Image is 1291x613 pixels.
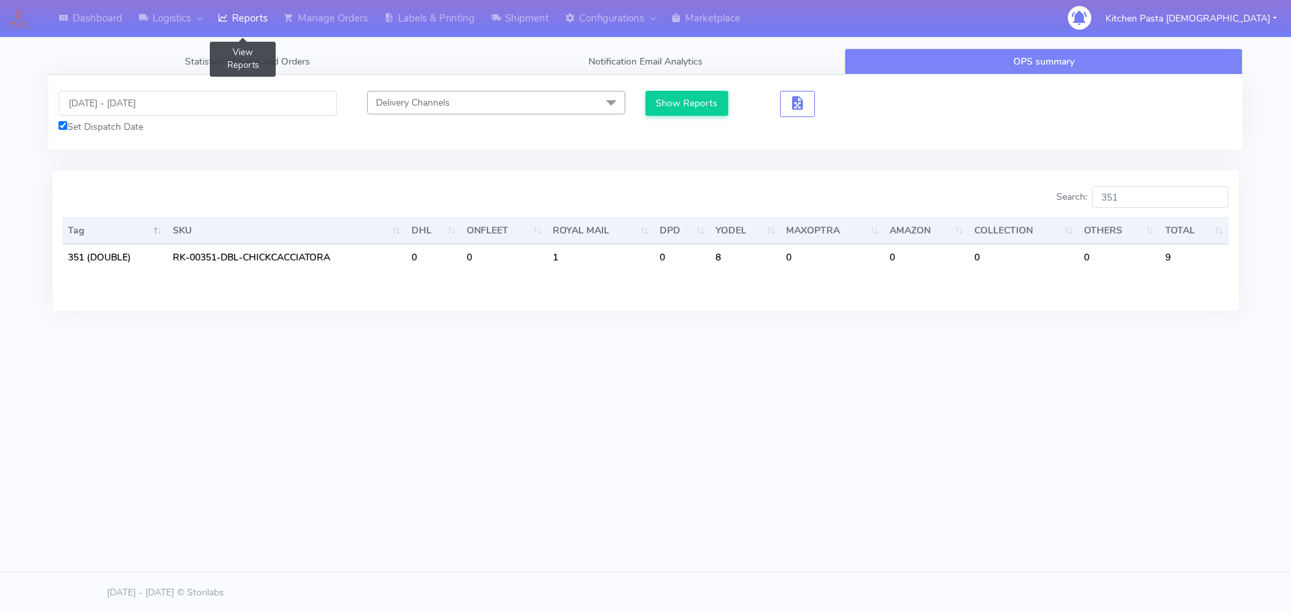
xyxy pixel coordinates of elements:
[406,217,461,244] th: DHL : activate to sort column ascending
[781,244,884,270] td: 0
[406,244,461,270] td: 0
[654,217,711,244] th: DPD : activate to sort column ascending
[645,91,728,116] button: Show Reports
[1013,55,1074,68] span: OPS summary
[63,244,167,270] td: 351 (DOUBLE)
[781,217,884,244] th: MAXOPTRA : activate to sort column ascending
[884,244,969,270] td: 0
[1160,217,1228,244] th: TOTAL : activate to sort column ascending
[48,48,1243,75] ul: Tabs
[547,244,654,270] td: 1
[461,244,547,270] td: 0
[710,244,781,270] td: 8
[1095,5,1287,32] button: Kitchen Pasta [DEMOGRAPHIC_DATA]
[461,217,547,244] th: ONFLEET : activate to sort column ascending
[710,217,781,244] th: YODEL : activate to sort column ascending
[1079,217,1160,244] th: OTHERS : activate to sort column ascending
[654,244,711,270] td: 0
[63,217,167,244] th: Tag: activate to sort column descending
[547,217,654,244] th: ROYAL MAIL : activate to sort column ascending
[58,120,337,134] div: Set Dispatch Date
[1160,244,1228,270] td: 9
[185,55,310,68] span: Statistics of Sales and Orders
[58,91,337,116] input: Pick the Daterange
[376,96,450,109] span: Delivery Channels
[1079,244,1160,270] td: 0
[969,217,1079,244] th: COLLECTION : activate to sort column ascending
[167,217,406,244] th: SKU: activate to sort column ascending
[1092,186,1228,208] input: Search:
[588,55,703,68] span: Notification Email Analytics
[1056,186,1228,208] label: Search:
[969,244,1079,270] td: 0
[167,244,406,270] td: RK-00351-DBL-CHICKCACCIATORA
[884,217,969,244] th: AMAZON : activate to sort column ascending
